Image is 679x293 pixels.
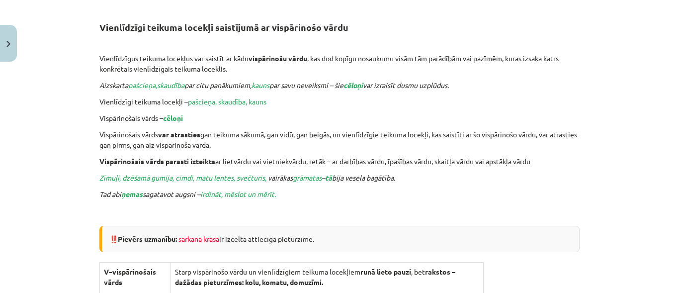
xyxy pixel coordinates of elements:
i: , [156,81,157,90]
i: bija vesela bagātība. [332,173,395,182]
strong: Pievērs uzmanību: [118,234,177,243]
b: vispārinošais vārds [104,267,156,287]
i: tā [325,173,332,182]
p: Vienlīdzīgi teikuma locekļi – [99,97,580,107]
b: var atrasties [158,130,200,139]
b: vispārinošu vārdu [249,54,307,63]
p: ar lietvārdu vai vietniekvārdu, retāk – ar darbības vārdu, īpašības vārdu, skaitļa vārdu vai apst... [99,156,580,167]
strong: Vienlīdzīgi teikuma locekļi saistījumā ar vispārinošo vārdu [99,21,348,33]
b: cēloņi [163,113,183,122]
i: Zīmuļi, dzēšamā gumija, cimdi, matu lentes, svečturis, [99,173,266,182]
i: Tad abi [99,190,121,198]
i: ņemas [121,190,143,198]
b: rakstos – dažādas pieturzīmes: kolu, komatu, domuzīmi. [175,267,455,287]
span: sarkanā krāsā [178,234,219,243]
i: irdināt, mēslot un mērīt. [200,190,276,198]
b: izteikts [190,157,215,166]
i: var izraisīt dusmu uzplūdus. [363,81,449,90]
i: sagatavot augsni – [143,190,200,198]
i: kauns [252,81,269,90]
i: par savu neveiksmi – šie [269,81,343,90]
i: cēloņi [343,81,363,90]
i: par citu panākumiem, [184,81,252,90]
b: runā lieto pauzi [360,267,411,276]
i: Aizskarta [99,81,128,90]
div: ‼️ ir izcelta attiecīgā pieturzīme. [99,226,580,252]
b: Vispārinošais vārds parasti [99,157,189,166]
i: grāmatas [293,173,322,182]
b: V [104,267,109,276]
p: Vienlīdzīgus teikuma locekļus var saistīt ar kādu , kas dod kopīgu nosaukumu visām tām parādībām ... [99,53,580,74]
p: Vispārinošais vārds gan teikuma sākumā, gan vidū, gan beigās, un vienlīdzīgie teikuma locekļi, ka... [99,129,580,150]
i: – [322,173,325,182]
i: skaudība [157,81,184,90]
b: – [109,267,112,276]
span: pašcieņa, skaudība, kauns [188,97,266,106]
i: vairākas [266,173,293,182]
i: pašcieņa [128,81,156,90]
img: icon-close-lesson-0947bae3869378f0d4975bcd49f059093ad1ed9edebbc8119c70593378902aed.svg [6,41,10,47]
p: Vispārinošais vārds – [99,113,580,123]
p: Starp vispārinošo vārdu un vienlīdzīgiem teikuma locekļiem , bet [175,267,479,288]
